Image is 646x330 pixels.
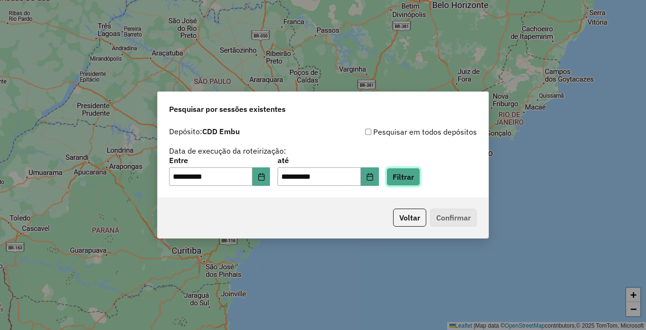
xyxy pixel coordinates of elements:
label: Data de execução da roteirização: [169,145,286,156]
span: Pesquisar por sessões existentes [169,103,286,115]
button: Choose Date [252,167,270,186]
button: Filtrar [386,168,420,186]
label: até [278,155,378,166]
label: Entre [169,155,270,166]
button: Voltar [393,209,426,227]
label: Depósito: [169,126,240,137]
div: Pesquisar em todos depósitos [323,126,477,137]
strong: CDD Embu [202,127,240,136]
button: Choose Date [361,167,379,186]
